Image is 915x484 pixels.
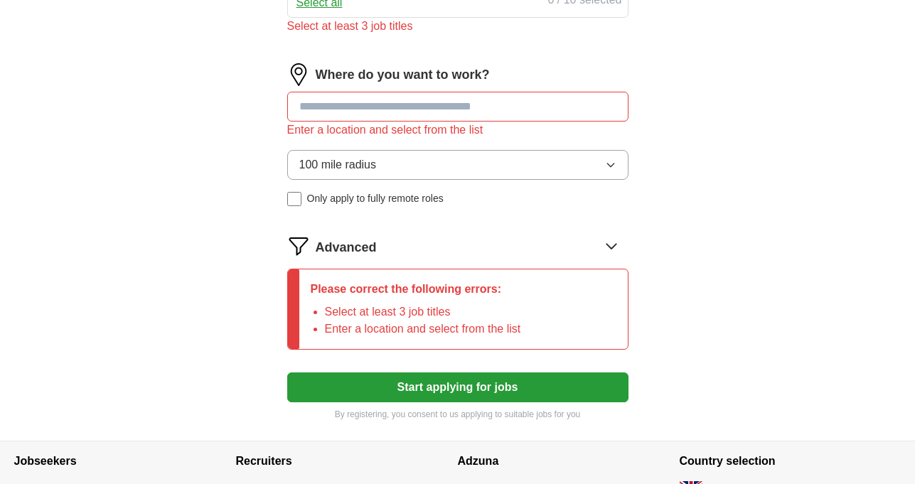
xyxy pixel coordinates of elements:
img: filter [287,235,310,257]
button: Start applying for jobs [287,372,628,402]
input: Only apply to fully remote roles [287,192,301,206]
span: 100 mile radius [299,156,377,173]
li: Select at least 3 job titles [325,303,521,321]
img: location.png [287,63,310,86]
span: Advanced [316,238,377,257]
button: 100 mile radius [287,150,628,180]
label: Where do you want to work? [316,65,490,85]
span: Only apply to fully remote roles [307,191,444,206]
div: Enter a location and select from the list [287,122,628,139]
p: By registering, you consent to us applying to suitable jobs for you [287,408,628,421]
div: Select at least 3 job titles [287,18,628,35]
h4: Country selection [680,441,901,481]
li: Enter a location and select from the list [325,321,521,338]
p: Please correct the following errors: [311,281,521,298]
